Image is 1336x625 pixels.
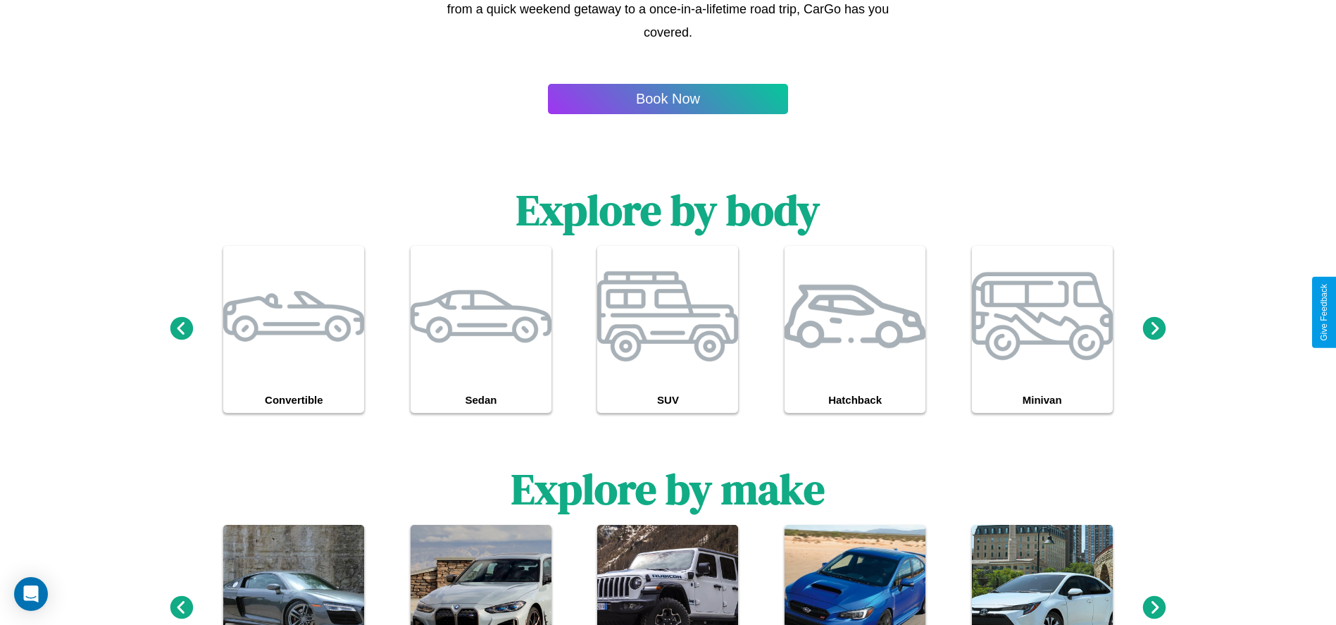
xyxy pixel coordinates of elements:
[411,387,551,413] h4: Sedan
[223,387,364,413] h4: Convertible
[14,577,48,611] div: Open Intercom Messenger
[972,387,1113,413] h4: Minivan
[511,460,825,518] h1: Explore by make
[597,387,738,413] h4: SUV
[785,387,925,413] h4: Hatchback
[516,181,820,239] h1: Explore by body
[548,84,788,114] button: Book Now
[1319,284,1329,341] div: Give Feedback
